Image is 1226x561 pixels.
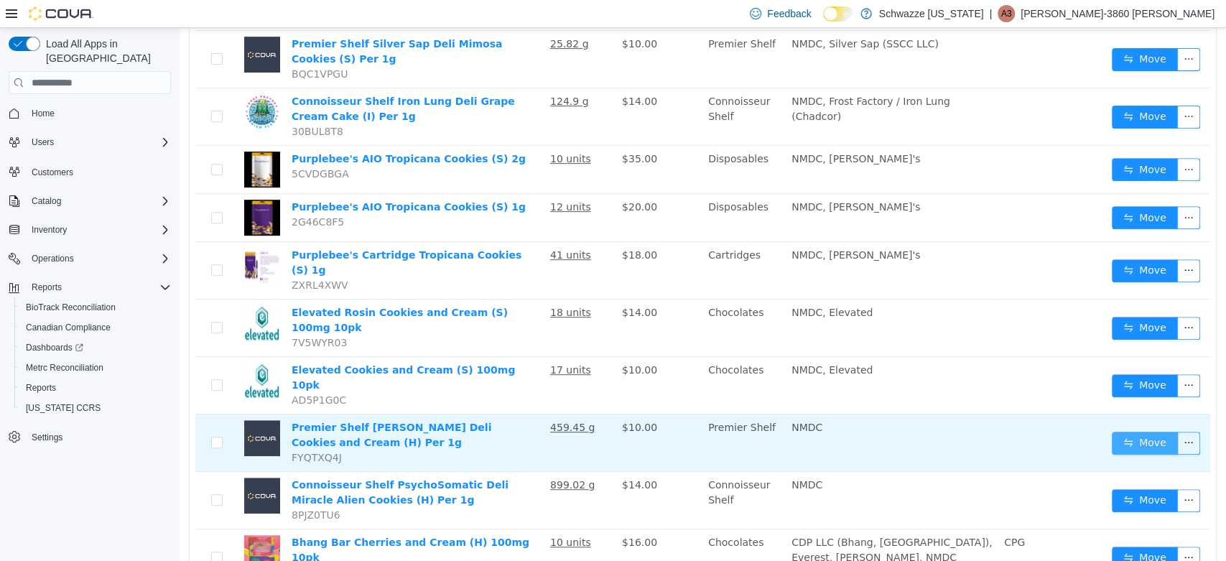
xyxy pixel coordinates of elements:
[523,3,606,60] td: Premier Shelf
[932,461,998,484] button: icon: swapMove
[612,394,643,405] span: NMDC
[112,68,335,94] a: Connoisseur Shelf Iron Lung Deli Grape Cream Cake (I) Per 1g
[932,231,998,254] button: icon: swapMove
[65,66,101,102] img: Connoisseur Shelf Iron Lung Deli Grape Cream Cake (I) Per 1g hero shot
[26,104,171,122] span: Home
[3,103,177,124] button: Home
[998,78,1021,101] button: icon: ellipsis
[523,329,606,386] td: Chocolates
[932,178,998,201] button: icon: swapMove
[26,362,103,374] span: Metrc Reconciliation
[26,279,68,296] button: Reports
[523,60,606,118] td: Connoisseur Shelf
[26,221,73,238] button: Inventory
[112,366,167,378] span: AD5P1G0C
[523,272,606,329] td: Chocolates
[26,402,101,414] span: [US_STATE] CCRS
[3,220,177,240] button: Inventory
[112,394,312,420] a: Premier Shelf [PERSON_NAME] Deli Cookies and Cream (H) Per 1g
[612,173,740,185] span: NMDC, [PERSON_NAME]'s
[14,358,177,378] button: Metrc Reconciliation
[612,125,740,136] span: NMDC, [PERSON_NAME]'s
[20,399,171,417] span: Washington CCRS
[932,78,998,101] button: icon: swapMove
[3,277,177,297] button: Reports
[998,178,1021,201] button: icon: ellipsis
[14,297,177,317] button: BioTrack Reconciliation
[20,319,116,336] a: Canadian Compliance
[442,509,478,520] span: $16.00
[1021,5,1215,22] p: [PERSON_NAME]-3860 [PERSON_NAME]
[3,427,177,448] button: Settings
[65,392,101,428] img: Premier Shelf EDW Deli Cookies and Cream (H) Per 1g placeholder
[442,173,478,185] span: $20.00
[40,37,171,65] span: Load All Apps in [GEOGRAPHIC_DATA]
[932,289,998,312] button: icon: swapMove
[442,279,478,290] span: $14.00
[20,299,171,316] span: BioTrack Reconciliation
[32,195,61,207] span: Catalog
[112,188,164,200] span: 2G46C8F5
[612,451,643,463] span: NMDC
[112,40,168,52] span: BQC1VPGU
[65,172,101,208] img: Purplebee's AIO Tropicana Cookies (S) 1g hero shot
[14,378,177,398] button: Reports
[112,140,169,152] span: 5CVDGBGA
[371,10,409,22] u: 25.82 g
[112,173,346,185] a: Purplebee's AIO Tropicana Cookies (S) 1g
[3,132,177,152] button: Users
[29,6,93,21] img: Cova
[112,424,162,435] span: FYQTXQ4J
[998,130,1021,153] button: icon: ellipsis
[65,507,101,543] img: Bhang Bar Cherries and Cream (H) 100mg 10pk hero shot
[3,161,177,182] button: Customers
[112,10,322,37] a: Premier Shelf Silver Sap Deli Mimosa Cookies (S) Per 1g
[32,167,73,178] span: Customers
[26,134,60,151] button: Users
[26,302,116,313] span: BioTrack Reconciliation
[932,20,998,43] button: icon: swapMove
[26,164,79,181] a: Customers
[612,509,813,535] span: CDP LLC (Bhang, [GEOGRAPHIC_DATA]), Everest, [PERSON_NAME], NMDC
[3,191,177,211] button: Catalog
[65,450,101,486] img: Connoisseur Shelf PsychoSomatic Deli Miracle Alien Cookies (H) Per 1g placeholder
[26,279,171,296] span: Reports
[612,68,771,94] span: NMDC, Frost Factory / Iron Lung (Chadcor)
[112,481,161,493] span: 8PJZ0TU6
[65,124,101,159] img: Purplebee's AIO Tropicana Cookies (S) 2g hero shot
[989,5,992,22] p: |
[26,322,111,333] span: Canadian Compliance
[26,342,83,353] span: Dashboards
[112,509,350,535] a: Bhang Bar Cherries and Cream (H) 100mg 10pk
[65,277,101,313] img: Elevated Rosin Cookies and Cream (S) 100mg 10pk hero shot
[442,221,478,233] span: $18.00
[112,336,335,363] a: Elevated Cookies and Cream (S) 100mg 10pk
[1001,5,1012,22] span: A3
[26,382,56,394] span: Reports
[112,251,169,263] span: ZXRL4XWV
[523,214,606,272] td: Cartridges
[20,339,89,356] a: Dashboards
[112,451,329,478] a: Connoisseur Shelf PsychoSomatic Deli Miracle Alien Cookies (H) Per 1g
[371,68,409,79] u: 124.9 g
[14,317,177,338] button: Canadian Compliance
[823,6,853,22] input: Dark Mode
[32,432,62,443] span: Settings
[26,250,80,267] button: Operations
[20,339,171,356] span: Dashboards
[32,224,67,236] span: Inventory
[523,166,606,214] td: Disposables
[932,519,998,542] button: icon: swapMove
[26,193,67,210] button: Catalog
[20,399,106,417] a: [US_STATE] CCRS
[20,359,109,376] a: Metrc Reconciliation
[14,338,177,358] a: Dashboards
[442,394,478,405] span: $10.00
[523,118,606,166] td: Disposables
[523,444,606,501] td: Connoisseur Shelf
[523,386,606,444] td: Premier Shelf
[26,429,68,446] a: Settings
[998,346,1021,369] button: icon: ellipsis
[998,404,1021,427] button: icon: ellipsis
